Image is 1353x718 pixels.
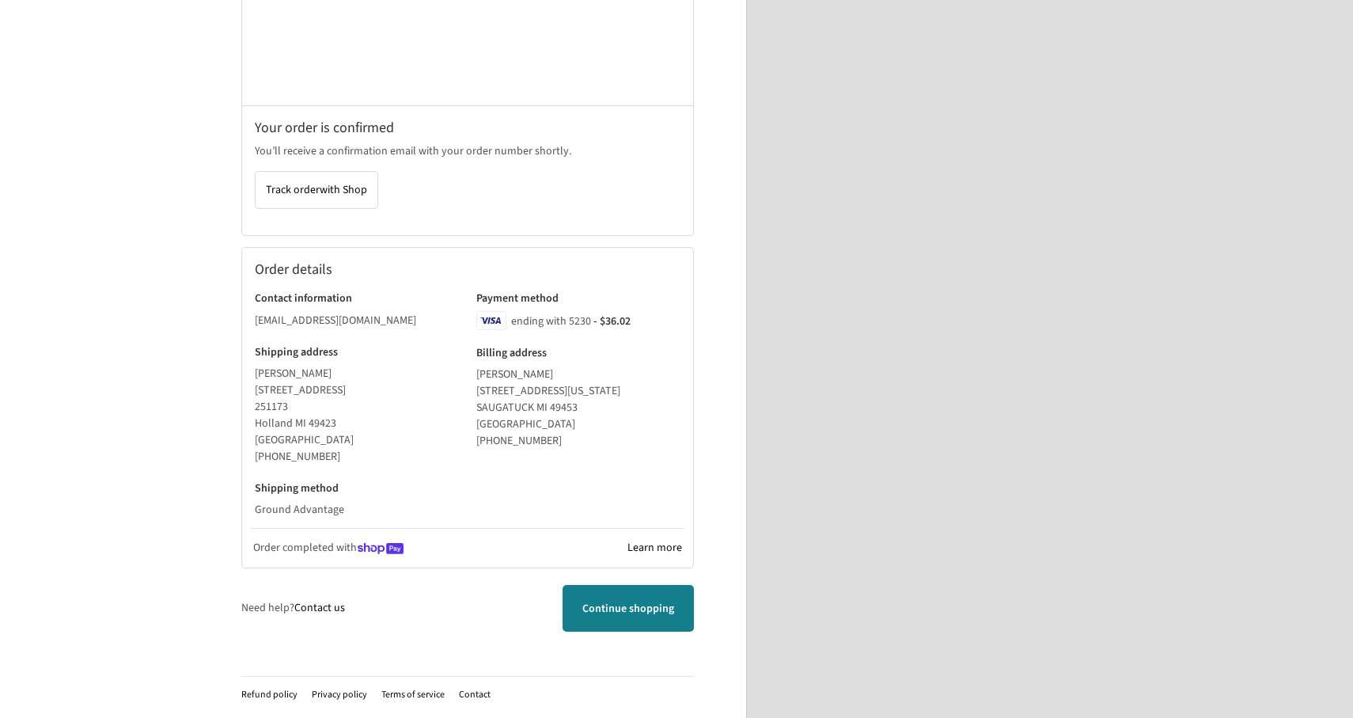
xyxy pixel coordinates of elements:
h2: Your order is confirmed [255,119,680,137]
p: Need help? [241,600,345,617]
a: Terms of service [381,688,445,701]
p: Order completed with [251,538,626,559]
address: [PERSON_NAME] [STREET_ADDRESS][US_STATE] SAUGATUCK MI 49453 [GEOGRAPHIC_DATA] ‎[PHONE_NUMBER] [476,367,681,450]
span: Continue shopping [582,601,674,617]
h3: Billing address [476,346,681,360]
a: Contact us [294,600,345,616]
a: Learn more about Shop Pay [626,539,684,557]
button: Track orderwith Shop [255,171,378,209]
h3: Shipping address [255,345,460,359]
address: [PERSON_NAME] [STREET_ADDRESS] 251173 Holland MI 49423 [GEOGRAPHIC_DATA] ‎[PHONE_NUMBER] [255,366,460,465]
a: Refund policy [241,688,298,701]
h3: Shipping method [255,481,460,496]
h3: Contact information [255,291,460,306]
bdo: [EMAIL_ADDRESS][DOMAIN_NAME] [255,313,416,329]
p: You’ll receive a confirmation email with your order number shortly. [255,143,680,160]
a: Continue shopping [563,585,694,632]
span: Track order [266,182,367,198]
h3: Payment method [476,291,681,306]
p: Ground Advantage [255,502,460,519]
span: - $36.02 [593,313,631,329]
a: Privacy policy [312,688,367,701]
span: with Shop [320,182,367,198]
span: ending with 5230 [511,313,591,329]
a: Contact [459,688,491,701]
h2: Order details [255,260,468,279]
